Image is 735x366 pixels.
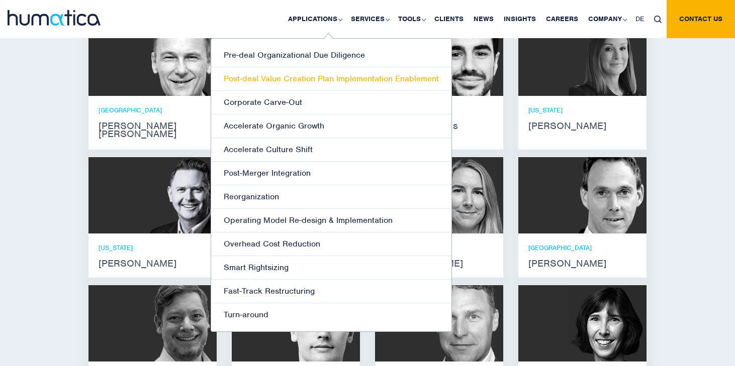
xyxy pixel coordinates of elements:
[211,162,451,185] a: Post-Merger Integration
[569,285,647,361] img: Karen Wright
[569,157,647,233] img: Andreas Knobloch
[139,157,217,233] img: Russell Raath
[211,232,451,256] a: Overhead Cost Reduction
[211,67,451,91] a: Post-deal Value Creation Plan Implementation Enablement
[211,114,451,138] a: Accelerate Organic Growth
[425,285,503,361] img: Bryan Turner
[211,138,451,162] a: Accelerate Culture Shift
[99,243,207,252] p: [US_STATE]
[425,20,503,96] img: Manolis Datseris
[99,260,207,268] strong: [PERSON_NAME]
[528,122,636,130] strong: [PERSON_NAME]
[211,256,451,280] a: Smart Rightsizing
[211,91,451,114] a: Corporate Carve-Out
[211,280,451,303] a: Fast-Track Restructuring
[8,10,101,26] img: logo
[211,185,451,209] a: Reorganization
[139,285,217,361] img: Claudio Limacher
[99,122,207,138] strong: [PERSON_NAME] [PERSON_NAME]
[569,20,647,96] img: Melissa Mounce
[139,20,217,96] img: Andros Payne
[528,106,636,114] p: [US_STATE]
[211,303,451,326] a: Turn-around
[635,15,644,23] span: DE
[528,260,636,268] strong: [PERSON_NAME]
[211,44,451,67] a: Pre-deal Organizational Due Diligence
[528,243,636,252] p: [GEOGRAPHIC_DATA]
[654,16,662,23] img: search_icon
[425,157,503,233] img: Zoë Fox
[99,106,207,114] p: [GEOGRAPHIC_DATA]
[211,209,451,232] a: Operating Model Re-design & Implementation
